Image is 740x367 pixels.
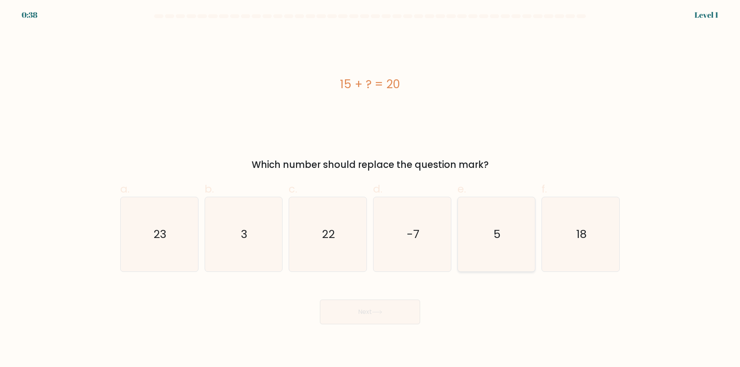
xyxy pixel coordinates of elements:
[373,181,382,196] span: d.
[322,227,335,242] text: 22
[493,227,501,242] text: 5
[320,300,420,324] button: Next
[120,75,620,93] div: 15 + ? = 20
[205,181,214,196] span: b.
[695,9,718,21] div: Level 1
[125,158,615,172] div: Which number should replace the question mark?
[241,227,247,242] text: 3
[407,227,419,242] text: -7
[576,227,587,242] text: 18
[457,181,466,196] span: e.
[120,181,129,196] span: a.
[153,227,166,242] text: 23
[22,9,37,21] div: 0:38
[542,181,547,196] span: f.
[289,181,297,196] span: c.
